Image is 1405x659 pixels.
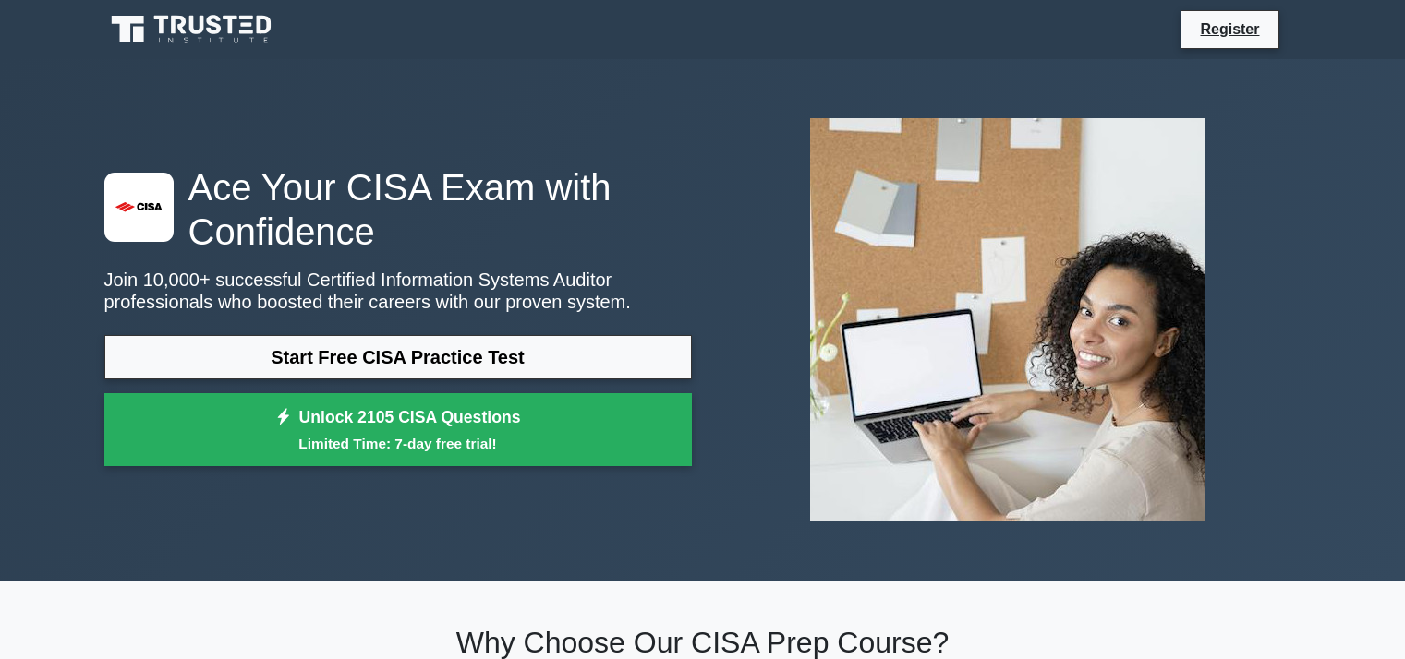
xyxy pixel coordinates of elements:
[1189,18,1270,41] a: Register
[127,433,669,454] small: Limited Time: 7-day free trial!
[104,335,692,379] a: Start Free CISA Practice Test
[104,393,692,467] a: Unlock 2105 CISA QuestionsLimited Time: 7-day free trial!
[104,165,692,254] h1: Ace Your CISA Exam with Confidence
[104,269,692,313] p: Join 10,000+ successful Certified Information Systems Auditor professionals who boosted their car...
